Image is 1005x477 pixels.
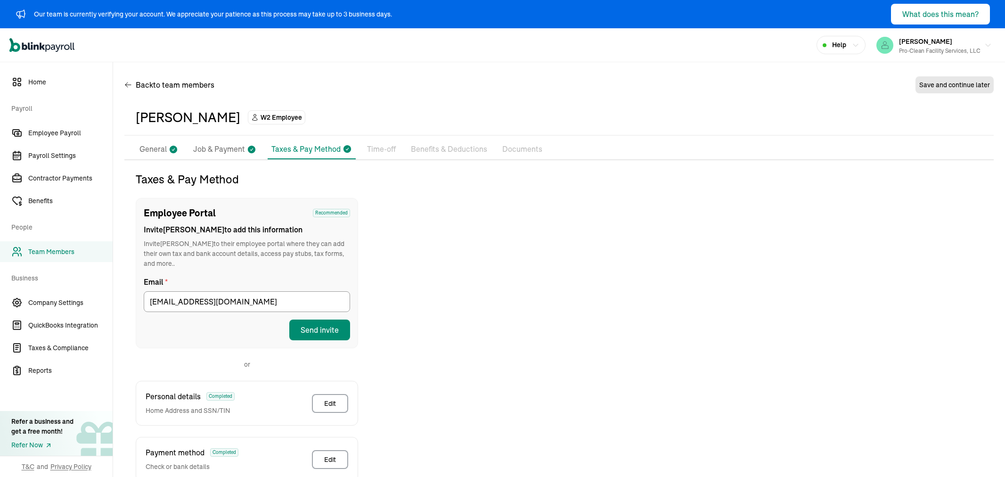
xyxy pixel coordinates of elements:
[206,392,235,401] span: Completed
[144,276,350,288] label: Email
[144,224,350,235] span: Invite [PERSON_NAME] to add this information
[124,74,214,96] button: Backto team members
[11,213,107,239] span: People
[915,76,994,93] button: Save and continue later
[146,406,235,416] span: Home Address and SSN/TIN
[849,375,1005,477] iframe: Chat Widget
[312,394,348,413] button: Edit
[11,440,74,450] a: Refer Now
[9,32,74,59] nav: Global
[891,4,990,25] button: What does this mean?
[193,143,245,156] p: Job & Payment
[902,8,979,20] div: What does this mean?
[289,320,350,340] button: Send invite
[28,321,113,330] span: QuickBooks Integration
[34,9,392,19] div: Our team is currently verifying your account. We appreciate your patience as this process may tak...
[28,247,113,257] span: Team Members
[11,264,107,290] span: Business
[22,462,34,471] span: T&C
[28,173,113,183] span: Contractor Payments
[136,79,214,90] span: Back
[367,143,396,156] p: Time-off
[50,462,91,471] span: Privacy Policy
[28,196,113,206] span: Benefits
[502,143,542,156] p: Documents
[146,391,201,402] span: Personal details
[313,209,350,217] span: Recommended
[144,239,350,269] span: Invite [PERSON_NAME] to their employee portal where they can add their own tax and bank account d...
[28,343,113,353] span: Taxes & Compliance
[271,143,341,155] p: Taxes & Pay Method
[210,448,238,457] span: Completed
[411,143,487,156] p: Benefits & Deductions
[153,79,214,90] span: to team members
[28,151,113,161] span: Payroll Settings
[146,462,238,472] span: Check or bank details
[324,399,336,408] div: Edit
[817,36,866,54] button: Help
[144,206,216,220] span: Employee Portal
[324,455,336,464] div: Edit
[301,324,339,336] div: Send invite
[136,172,358,187] h4: Taxes & Pay Method
[873,33,996,57] button: [PERSON_NAME]Pro-Clean Facility Services, LLC
[139,143,167,156] p: General
[28,366,113,376] span: Reports
[832,40,846,50] span: Help
[28,128,113,138] span: Employee Payroll
[11,94,107,121] span: Payroll
[144,291,350,312] input: Email
[146,447,204,458] span: Payment method
[899,47,980,55] div: Pro-Clean Facility Services, LLC
[28,298,113,308] span: Company Settings
[244,360,250,370] p: or
[28,77,113,87] span: Home
[11,417,74,436] div: Refer a business and get a free month!
[899,37,952,46] span: [PERSON_NAME]
[136,107,240,127] div: [PERSON_NAME]
[312,450,348,469] button: Edit
[261,113,302,122] span: W2 Employee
